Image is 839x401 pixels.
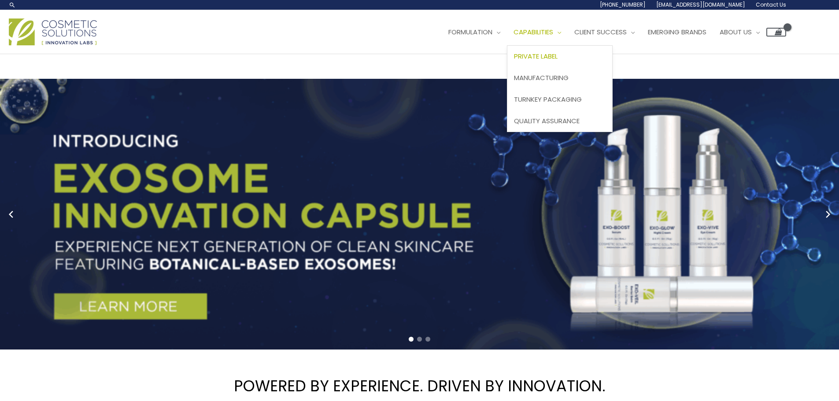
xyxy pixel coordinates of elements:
span: Contact Us [756,1,786,8]
a: Client Success [568,19,641,45]
a: Emerging Brands [641,19,713,45]
button: Previous slide [4,208,18,221]
a: View Shopping Cart, empty [766,28,786,37]
button: Next slide [821,208,835,221]
a: Manufacturing [507,67,612,89]
span: [PHONE_NUMBER] [600,1,646,8]
nav: Site Navigation [435,19,786,45]
a: Turnkey Packaging [507,88,612,110]
span: Private Label [514,52,558,61]
span: Client Success [574,27,627,37]
span: Manufacturing [514,73,569,82]
a: Quality Assurance [507,110,612,132]
a: About Us [713,19,766,45]
a: Search icon link [9,1,16,8]
span: Go to slide 3 [425,337,430,342]
span: About Us [720,27,752,37]
a: Formulation [442,19,507,45]
span: Go to slide 2 [417,337,422,342]
span: Capabilities [514,27,553,37]
span: Formulation [448,27,492,37]
a: Capabilities [507,19,568,45]
span: Quality Assurance [514,116,580,125]
span: Emerging Brands [648,27,706,37]
img: Cosmetic Solutions Logo [9,18,97,45]
span: [EMAIL_ADDRESS][DOMAIN_NAME] [656,1,745,8]
span: Go to slide 1 [409,337,414,342]
span: Turnkey Packaging [514,95,582,104]
a: Private Label [507,46,612,67]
